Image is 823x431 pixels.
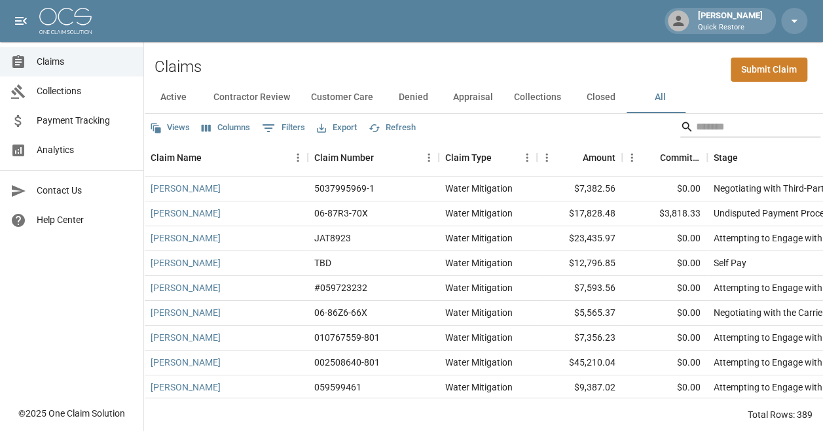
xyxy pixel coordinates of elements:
a: [PERSON_NAME] [151,256,221,269]
button: open drawer [8,8,34,34]
div: Amount [537,139,622,176]
button: Sort [564,148,583,167]
h2: Claims [155,58,202,77]
button: Menu [537,148,557,167]
img: ocs-logo-white-transparent.png [39,8,92,34]
div: $23,435.97 [537,226,622,251]
div: $7,356.23 [537,326,622,351]
div: 06-86Z6-66X [314,306,367,319]
a: [PERSON_NAME] [151,182,221,195]
button: Closed [572,82,631,113]
div: Claim Number [314,139,374,176]
div: $7,382.56 [537,177,622,201]
button: Show filters [259,118,308,139]
a: [PERSON_NAME] [151,306,221,319]
div: $0.00 [622,276,707,301]
div: $17,828.48 [537,201,622,226]
span: Help Center [37,213,133,227]
div: $0.00 [622,251,707,276]
button: Collections [503,82,572,113]
div: 06-87R3-70X [314,207,368,220]
div: Claim Name [144,139,308,176]
button: Sort [374,148,392,167]
div: Stage [714,139,738,176]
button: Refresh [365,118,419,138]
div: Water Mitigation [445,281,513,294]
button: Contractor Review [203,82,301,113]
div: Water Mitigation [445,381,513,394]
div: TBD [314,256,331,269]
div: 010767559-801 [314,331,380,344]
div: JAT8923 [314,232,351,245]
button: Menu [622,148,642,167]
button: Sort [202,148,220,167]
div: Search [680,116,820,140]
div: Water Mitigation [445,182,513,195]
div: Water Mitigation [445,331,513,344]
a: Submit Claim [731,58,807,82]
button: Export [314,118,360,138]
div: $12,796.85 [537,251,622,276]
div: Water Mitigation [445,232,513,245]
a: [PERSON_NAME] [151,331,221,344]
div: Amount [583,139,615,176]
div: $7,593.56 [537,276,622,301]
div: 002508640-801 [314,356,380,369]
button: All [631,82,689,113]
button: Sort [738,148,756,167]
button: Menu [419,148,439,167]
p: Quick Restore [698,22,763,33]
div: Claim Type [439,139,537,176]
div: Water Mitigation [445,356,513,369]
div: Water Mitigation [445,207,513,220]
a: [PERSON_NAME] [151,207,221,220]
div: Claim Type [445,139,492,176]
button: Sort [492,148,510,167]
div: $0.00 [622,226,707,251]
div: #059723232 [314,281,367,294]
button: Menu [288,148,308,167]
div: $0.00 [622,375,707,400]
span: Collections [37,84,133,98]
a: [PERSON_NAME] [151,281,221,294]
div: Claim Number [308,139,439,176]
div: [PERSON_NAME] [693,9,768,33]
span: Payment Tracking [37,114,133,128]
span: Claims [37,55,133,69]
button: Views [147,118,193,138]
div: Claim Name [151,139,202,176]
div: Water Mitigation [445,306,513,319]
button: Menu [517,148,537,167]
span: Contact Us [37,184,133,198]
div: Committed Amount [622,139,707,176]
div: © 2025 One Claim Solution [18,407,125,420]
button: Denied [384,82,443,113]
div: $0.00 [622,177,707,201]
div: $0.00 [622,351,707,375]
span: Analytics [37,143,133,157]
div: $0.00 [622,326,707,351]
div: Total Rows: 389 [748,408,813,421]
div: $45,210.04 [537,351,622,375]
a: [PERSON_NAME] [151,356,221,369]
div: $5,565.37 [537,301,622,326]
div: $9,387.02 [537,375,622,400]
button: Appraisal [443,82,503,113]
div: $0.00 [622,301,707,326]
div: dynamic tabs [144,82,823,113]
div: 059599461 [314,381,361,394]
div: Committed Amount [660,139,701,176]
button: Select columns [198,118,253,138]
div: Self Pay [714,256,746,269]
a: [PERSON_NAME] [151,232,221,245]
button: Customer Care [301,82,384,113]
div: 5037995969-1 [314,182,375,195]
div: Water Mitigation [445,256,513,269]
div: $3,818.33 [622,201,707,226]
button: Sort [642,148,660,167]
button: Active [144,82,203,113]
a: [PERSON_NAME] [151,381,221,394]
